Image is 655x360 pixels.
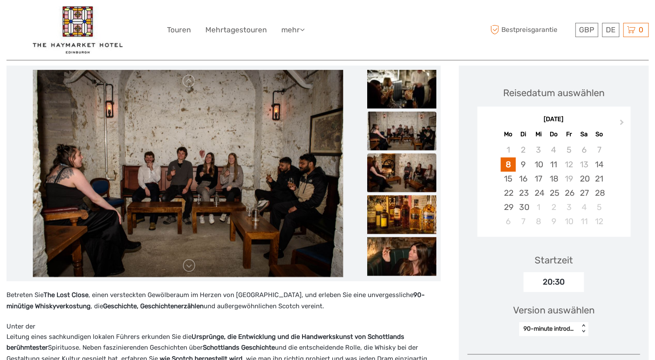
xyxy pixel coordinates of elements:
div: Choose Sonntag, 14. September 2025 [592,157,607,172]
img: 2f6bec81b70a4b7d90bb0d6dd2c57c83_slider_thumbnail.jpeg [367,70,436,109]
div: Di [516,128,531,140]
div: Choose Mittwoch, 24. September 2025 [531,186,546,200]
div: Choose Dienstag, 30. September 2025 [516,200,531,214]
strong: The Lost Close [44,291,88,299]
div: Choose Donnerstag, 11. September 2025 [546,157,561,172]
div: Choose Dienstag, 16. September 2025 [516,172,531,186]
a: Mehrtagestouren [205,24,267,36]
div: Not available Montag, 1. September 2025 [501,143,516,157]
div: Not available Mittwoch, 3. September 2025 [531,143,546,157]
div: Choose Sonntag, 12. Oktober 2025 [592,214,607,229]
div: Choose Montag, 6. Oktober 2025 [501,214,516,229]
div: Choose Freitag, 26. September 2025 [561,186,576,200]
div: Not available Sonntag, 7. September 2025 [592,143,607,157]
img: 2426-e9e67c72-e0e4-4676-a79c-1d31c490165d_logo_big.jpg [33,6,123,53]
div: 90-minute introduction to Whisky in the Old Town of [GEOGRAPHIC_DATA] [523,325,575,333]
p: Betreten Sie , einen versteckten Gewölberaum im Herzen von [GEOGRAPHIC_DATA], und erleben Sie ein... [6,290,441,312]
div: Choose Sonntag, 21. September 2025 [592,172,607,186]
button: Open LiveChat chat widget [99,13,110,24]
div: Choose Montag, 29. September 2025 [501,200,516,214]
div: Not available Freitag, 12. September 2025 [561,157,576,172]
strong: Ursprünge, die Entwicklung und die Handwerkskunst von Schottlands berühmtester [6,333,404,352]
div: Choose Donnerstag, 9. Oktober 2025 [546,214,561,229]
div: Choose Donnerstag, 18. September 2025 [546,172,561,186]
div: 20:30 [523,272,584,292]
div: Choose Mittwoch, 1. Oktober 2025 [531,200,546,214]
strong: 90-minütige Whiskyverkostung [6,291,425,310]
img: 6f7580125dba4fa4b0b1668c8bbe7f85_main_slider.jpeg [33,70,343,277]
img: c569aa52bd96448aa2636b3e35caaf77_slider_thumbnail.jpeg [367,237,436,276]
div: Reisedatum auswählen [503,86,605,100]
div: Startzeit [535,254,573,267]
div: Choose Donnerstag, 2. Oktober 2025 [546,200,561,214]
div: < > [580,324,587,333]
div: Not available Samstag, 13. September 2025 [576,157,592,172]
a: mehr [281,24,305,36]
div: Choose Sonntag, 28. September 2025 [592,186,607,200]
div: Choose Montag, 22. September 2025 [501,186,516,200]
div: Choose Mittwoch, 10. September 2025 [531,157,546,172]
img: 0759f22b152a43a280c15f0ad965302d_slider_thumbnail.jpeg [367,195,436,234]
img: 6f7580125dba4fa4b0b1668c8bbe7f85_slider_thumbnail.jpeg [367,112,436,150]
div: Fr [561,128,576,140]
div: Choose Samstag, 11. Oktober 2025 [576,214,592,229]
div: Not available Dienstag, 2. September 2025 [516,143,531,157]
div: Choose Samstag, 20. September 2025 [576,172,592,186]
div: Not available Samstag, 6. September 2025 [576,143,592,157]
div: Choose Freitag, 3. Oktober 2025 [561,200,576,214]
div: month 2025-09 [480,143,627,229]
button: Next Month [616,117,630,131]
div: Choose Freitag, 10. Oktober 2025 [561,214,576,229]
div: [DATE] [477,115,630,124]
div: Choose Samstag, 4. Oktober 2025 [576,200,592,214]
span: 0 [637,25,645,34]
div: Not available Freitag, 5. September 2025 [561,143,576,157]
img: 776e838786eb454cb48622ab667fbfcb_slider_thumbnail.jpeg [367,153,436,192]
div: Not available Donnerstag, 4. September 2025 [546,143,561,157]
div: Choose Mittwoch, 8. Oktober 2025 [531,214,546,229]
div: Mo [501,128,516,140]
span: Bestpreisgarantie [488,23,573,37]
div: Choose Montag, 8. September 2025 [501,157,516,172]
div: Choose Samstag, 27. September 2025 [576,186,592,200]
p: We're away right now. Please check back later! [12,15,98,22]
div: Do [546,128,561,140]
div: DE [602,23,619,37]
div: Choose Mittwoch, 17. September 2025 [531,172,546,186]
div: Choose Dienstag, 23. September 2025 [516,186,531,200]
div: Version auswählen [513,304,595,317]
div: Choose Dienstag, 9. September 2025 [516,157,531,172]
div: Choose Dienstag, 7. Oktober 2025 [516,214,531,229]
div: Choose Donnerstag, 25. September 2025 [546,186,561,200]
div: Not available Freitag, 19. September 2025 [561,172,576,186]
strong: Geschichte, Geschichtenerzählen [103,302,204,310]
div: Choose Montag, 15. September 2025 [501,172,516,186]
span: GBP [579,25,594,34]
div: So [592,128,607,140]
div: Choose Sonntag, 5. Oktober 2025 [592,200,607,214]
div: Sa [576,128,592,140]
div: Mi [531,128,546,140]
strong: Schottlands Geschichte [203,344,275,351]
a: Touren [167,24,191,36]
